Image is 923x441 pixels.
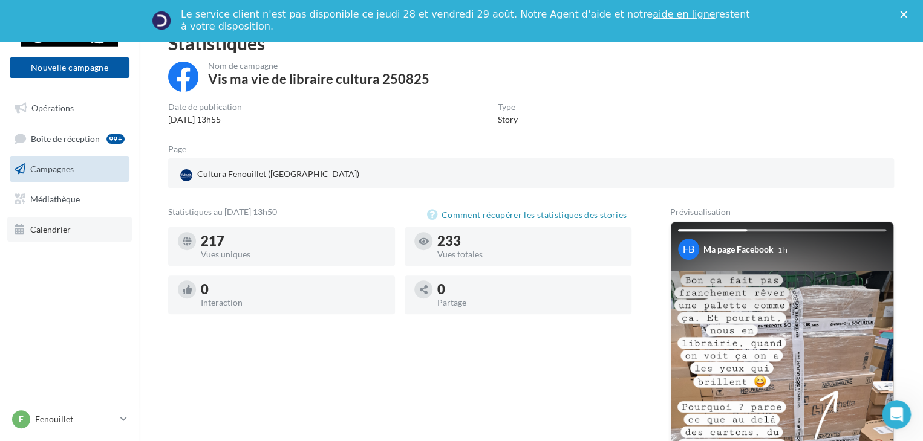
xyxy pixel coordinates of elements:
div: Le service client n'est pas disponible ce jeudi 28 et vendredi 29 août. Notre Agent d'aide et not... [181,8,752,33]
div: Type [498,103,518,111]
span: Médiathèque [30,194,80,204]
a: aide en ligne [653,8,715,20]
div: Vis ma vie de libraire cultura 250825 [208,72,429,86]
span: Calendrier [30,224,71,234]
div: Partage [437,298,622,307]
a: Campagnes [7,156,132,182]
div: Interaction [201,298,385,307]
div: 0 [201,283,385,296]
a: Boîte de réception99+ [7,126,132,152]
div: Fermer [900,11,912,18]
div: 0 [437,283,622,296]
p: Fenouillet [35,413,116,425]
a: F Fenouillet [10,408,129,431]
span: Boîte de réception [31,133,100,143]
a: Opérations [7,95,132,121]
iframe: Intercom live chat [882,400,911,429]
div: Nom de campagne [208,62,429,70]
button: Nouvelle campagne [10,57,129,78]
div: Date de publication [168,103,242,111]
div: Statistiques au [DATE] 13h50 [168,208,427,222]
span: Campagnes [30,164,74,174]
div: 217 [201,234,385,248]
div: 233 [437,234,622,248]
a: Calendrier [7,217,132,242]
div: Vues uniques [201,250,385,259]
div: Cultura Fenouillet ([GEOGRAPHIC_DATA]) [178,166,362,184]
div: Page [168,145,196,153]
span: Opérations [31,103,74,113]
div: Vues totales [437,250,622,259]
img: Profile image for Service-Client [152,11,171,30]
a: Médiathèque [7,187,132,212]
div: [DATE] 13h55 [168,114,242,126]
div: 99+ [106,134,125,144]
div: Ma page Facebook [703,243,774,256]
button: Comment récupérer les statistiques des stories [427,208,631,222]
div: Story [498,114,518,126]
a: Cultura Fenouillet ([GEOGRAPHIC_DATA]) [178,166,413,184]
span: F [19,413,24,425]
div: Statistiques [168,34,894,52]
div: FB [678,239,699,260]
div: 1 h [778,245,788,255]
div: Prévisualisation [670,208,894,216]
